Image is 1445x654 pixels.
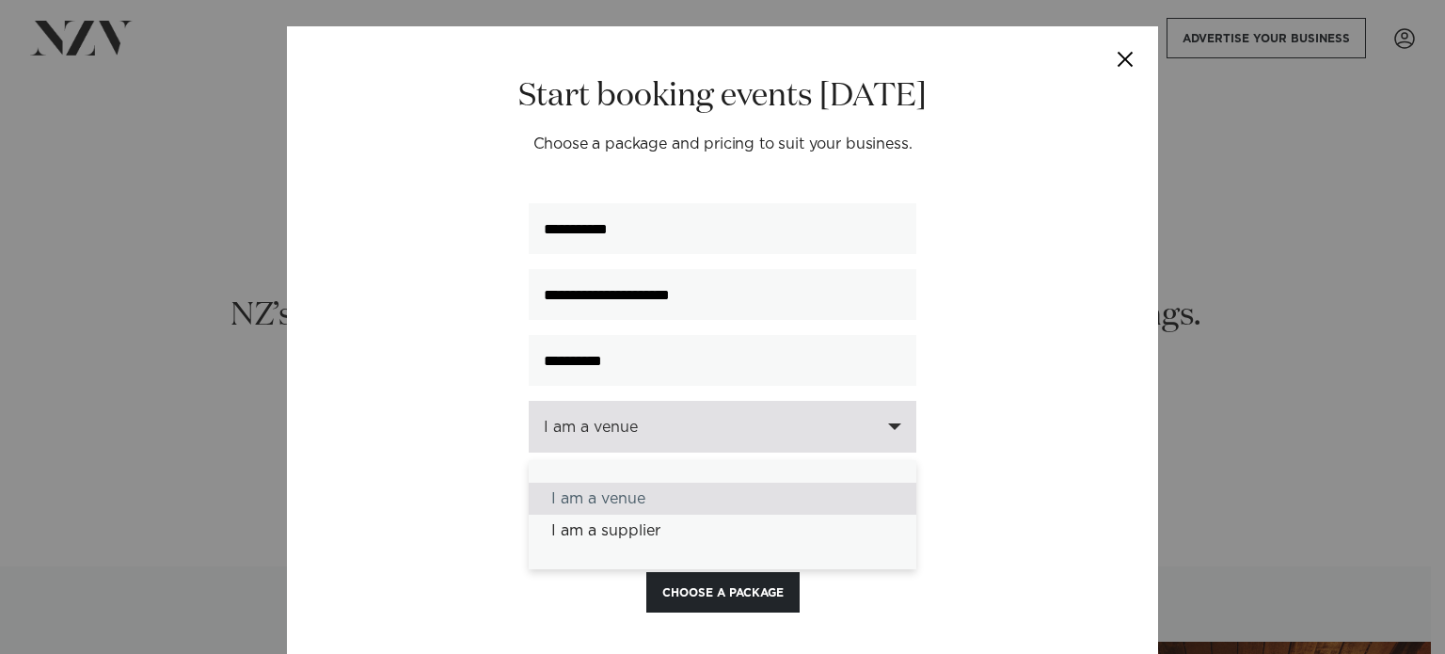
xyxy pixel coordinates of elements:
[336,75,1109,118] h2: Start booking events [DATE]
[544,419,881,436] div: I am a venue
[529,515,916,547] div: I am a supplier
[336,133,1109,156] p: Choose a package and pricing to suit your business.
[1092,26,1158,92] button: Close
[646,572,800,613] button: Choose a Package
[529,483,916,515] div: I am a venue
